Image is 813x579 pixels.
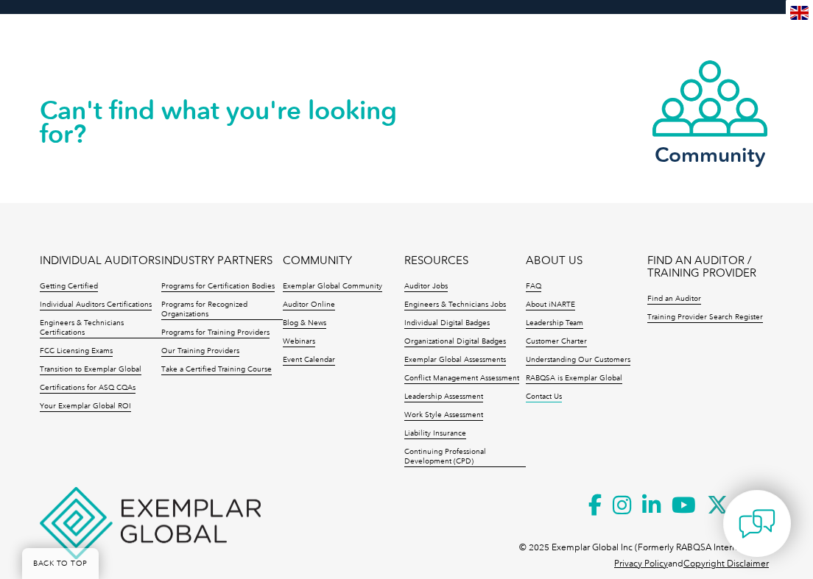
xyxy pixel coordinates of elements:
[526,355,630,366] a: Understanding Our Customers
[404,392,483,402] a: Leadership Assessment
[404,374,519,384] a: Conflict Management Assessment
[161,365,272,375] a: Take a Certified Training Course
[651,146,769,164] h3: Community
[526,319,583,329] a: Leadership Team
[283,319,326,329] a: Blog & News
[161,328,270,338] a: Programs for Training Providers
[526,337,587,347] a: Customer Charter
[283,355,335,366] a: Event Calendar
[404,337,506,347] a: Organizational Digital Badges
[161,300,283,320] a: Programs for Recognized Organizations
[40,319,161,338] a: Engineers & Technicians Certifications
[683,558,769,569] a: Copyright Disclaimer
[739,505,775,542] img: contact-chat.png
[614,555,769,572] p: and
[404,319,490,329] a: Individual Digital Badges
[283,282,382,292] a: Exemplar Global Community
[647,255,769,280] a: FIND AN AUDITOR / TRAINING PROVIDER
[40,300,152,310] a: Individual Auditors Certifications
[404,411,483,421] a: Work Style Assessment
[526,255,583,267] a: ABOUT US
[283,337,315,347] a: Webinars
[40,99,404,146] h2: Can't find what you're looking for?
[519,539,769,555] p: © 2025 Exemplar Global Inc (Formerly RABQSA International).
[283,255,352,267] a: COMMUNITY
[40,282,98,292] a: Getting Certified
[404,300,506,310] a: Engineers & Technicians Jobs
[40,383,135,394] a: Certifications for ASQ CQAs
[404,255,468,267] a: RESOURCES
[404,282,448,292] a: Auditor Jobs
[404,447,526,467] a: Continuing Professional Development (CPD)
[40,487,261,559] img: Exemplar Global
[40,255,161,267] a: INDIVIDUAL AUDITORS
[22,548,99,579] a: BACK TO TOP
[161,282,275,292] a: Programs for Certification Bodies
[526,282,541,292] a: FAQ
[40,347,113,357] a: FCC Licensing Exams
[40,365,141,375] a: Transition to Exemplar Global
[526,392,562,402] a: Contact Us
[647,294,701,305] a: Find an Auditor
[404,429,466,439] a: Liability Insurance
[790,6,809,20] img: en
[40,402,131,412] a: Your Exemplar Global ROI
[526,300,575,310] a: About iNARTE
[404,355,506,366] a: Exemplar Global Assessments
[526,374,622,384] a: RABQSA is Exemplar Global
[161,255,272,267] a: INDUSTRY PARTNERS
[651,59,769,138] img: icon-community.webp
[647,313,763,323] a: Training Provider Search Register
[651,59,769,164] a: Community
[283,300,335,310] a: Auditor Online
[614,558,668,569] a: Privacy Policy
[161,347,239,357] a: Our Training Providers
